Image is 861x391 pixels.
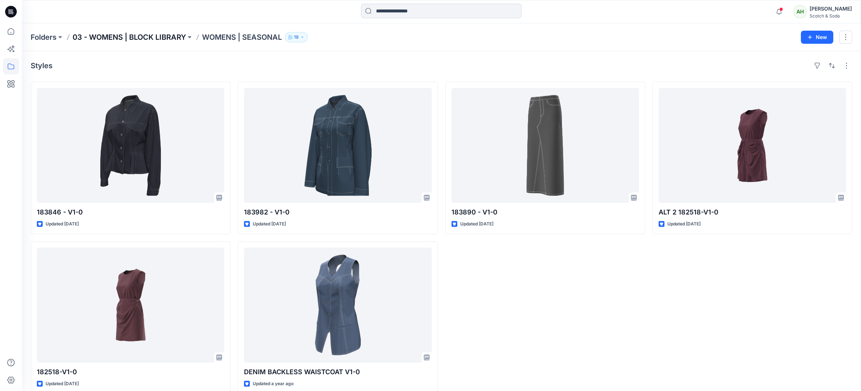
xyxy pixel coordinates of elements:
a: ALT 2 182518-V1-0 [659,88,846,203]
div: AH [794,5,807,18]
button: New [801,31,833,44]
a: 183846 - V1-0 [37,88,224,203]
p: Updated [DATE] [253,220,286,228]
p: DENIM BACKLESS WAISTCOAT V1-0 [244,367,431,377]
a: 183982 - V1-0 [244,88,431,203]
p: 183890 - V1-0 [451,207,639,217]
p: 182518-V1-0 [37,367,224,377]
p: Updated [DATE] [667,220,701,228]
a: DENIM BACKLESS WAISTCOAT V1-0 [244,248,431,363]
p: 183982 - V1-0 [244,207,431,217]
div: [PERSON_NAME] [810,4,852,13]
a: 03 - WOMENS | BLOCK LIBRARY [73,32,186,42]
button: 19 [285,32,308,42]
a: 183890 - V1-0 [451,88,639,203]
a: 182518-V1-0 [37,248,224,363]
p: Updated [DATE] [46,380,79,388]
a: Folders [31,32,57,42]
p: 19 [294,33,299,41]
div: Scotch & Soda [810,13,852,19]
p: Updated a year ago [253,380,294,388]
p: ALT 2 182518-V1-0 [659,207,846,217]
p: Updated [DATE] [46,220,79,228]
h4: Styles [31,61,53,70]
p: Updated [DATE] [460,220,493,228]
p: WOMENS | SEASONAL [202,32,282,42]
p: 183846 - V1-0 [37,207,224,217]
